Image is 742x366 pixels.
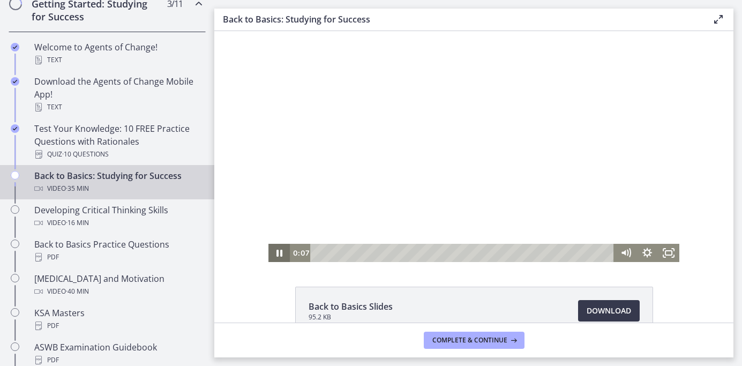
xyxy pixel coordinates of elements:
div: Video [34,285,201,298]
button: Show settings menu [422,213,444,231]
div: Video [34,182,201,195]
span: Back to Basics Slides [309,300,393,313]
span: · 16 min [66,216,89,229]
div: [MEDICAL_DATA] and Motivation [34,272,201,298]
div: Text [34,101,201,114]
button: Mute [401,213,422,231]
h3: Back to Basics: Studying for Success [223,13,695,26]
button: Complete & continue [424,332,524,349]
div: PDF [34,251,201,264]
div: Text [34,54,201,66]
div: Video [34,216,201,229]
i: Completed [11,77,19,86]
span: Download [587,304,631,317]
div: Welcome to Agents of Change! [34,41,201,66]
div: Quiz [34,148,201,161]
div: Developing Critical Thinking Skills [34,204,201,229]
i: Completed [11,124,19,133]
span: Complete & continue [432,336,507,345]
span: · 10 Questions [62,148,109,161]
i: Completed [11,43,19,51]
iframe: Video Lesson [214,31,733,262]
span: · 35 min [66,182,89,195]
div: Download the Agents of Change Mobile App! [34,75,201,114]
button: Fullscreen [444,213,465,231]
div: PDF [34,319,201,332]
div: KSA Masters [34,307,201,332]
a: Download [578,300,640,322]
span: · 40 min [66,285,89,298]
div: Back to Basics: Studying for Success [34,169,201,195]
div: Back to Basics Practice Questions [34,238,201,264]
div: Test Your Knowledge: 10 FREE Practice Questions with Rationales [34,122,201,161]
span: 95.2 KB [309,313,393,322]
